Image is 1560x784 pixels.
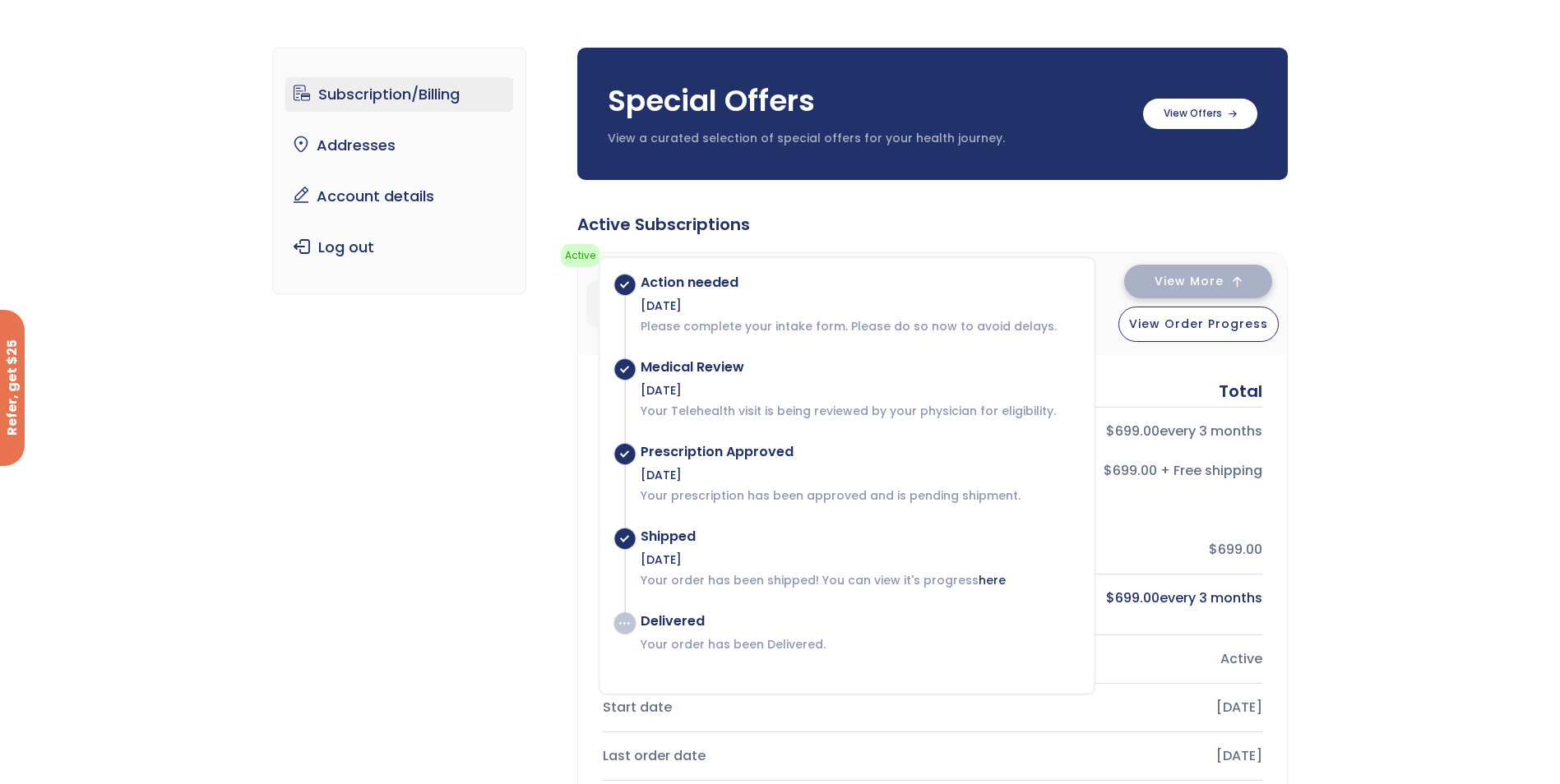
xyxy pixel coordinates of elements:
[272,48,526,294] nav: Account pages
[608,81,1127,122] h3: Special Offers
[641,274,1077,291] div: Action needed
[946,648,1262,671] div: Active
[1118,307,1279,342] button: View Order Progress
[1106,588,1160,607] bdi: 699.00
[641,403,1077,419] p: Your Telehealth visit is being reviewed by your physician for eligibility.
[641,487,1077,504] p: Your prescription has been approved and is pending shipment.
[1106,422,1160,440] bdi: 699.00
[946,587,1262,610] div: every 3 months
[586,279,636,329] img: Personalized GLP-1 3 Month Plan
[641,297,1077,314] div: [DATE]
[1219,380,1262,403] div: Total
[603,745,919,768] div: Last order date
[285,77,513,112] a: Subscription/Billing
[1129,316,1268,332] span: View Order Progress
[946,420,1262,443] div: every 3 months
[285,230,513,265] a: Log out
[641,382,1077,399] div: [DATE]
[285,128,513,163] a: Addresses
[979,572,1006,588] a: here
[285,179,513,214] a: Account details
[641,359,1077,376] div: Medical Review
[946,745,1262,768] div: [DATE]
[1124,265,1272,298] button: View More
[641,613,1077,630] div: Delivered
[641,444,1077,460] div: Prescription Approved
[1155,276,1224,287] span: View More
[577,213,1288,236] div: Active Subscriptions
[641,528,1077,545] div: Shipped
[1106,588,1115,607] span: $
[603,696,919,719] div: Start date
[641,318,1077,334] p: Please complete your intake form. Please do so now to avoid delays.
[608,131,1127,147] p: View a curated selection of special offers for your health journey.
[641,551,1077,568] div: [DATE]
[641,572,1077,588] p: Your order has been shipped! You can view it's progress
[946,459,1262,482] div: $699.00 + Free shipping
[641,636,1077,653] p: Your order has been Delivered.
[641,467,1077,483] div: [DATE]
[946,538,1262,561] div: $699.00
[1106,422,1115,440] span: $
[561,244,599,267] span: Active
[946,696,1262,719] div: [DATE]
